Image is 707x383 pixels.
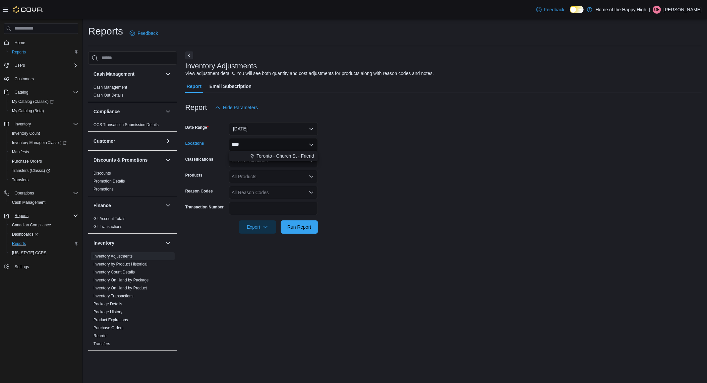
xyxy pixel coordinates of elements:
[9,221,78,229] span: Canadian Compliance
[93,262,147,267] span: Inventory by Product Historical
[164,108,172,115] button: Compliance
[12,222,51,228] span: Canadian Compliance
[596,6,646,14] p: Home of the Happy High
[185,204,224,210] label: Transaction Number
[185,189,213,194] label: Reason Codes
[12,39,28,47] a: Home
[93,71,163,77] button: Cash Management
[7,129,81,138] button: Inventory Count
[9,240,78,248] span: Reports
[15,40,25,45] span: Home
[12,241,26,246] span: Reports
[9,230,78,238] span: Dashboards
[7,157,81,166] button: Purchase Orders
[185,173,203,178] label: Products
[9,107,47,115] a: My Catalog (Beta)
[93,179,125,184] span: Promotion Details
[15,121,31,127] span: Inventory
[15,90,28,95] span: Catalog
[93,85,127,90] a: Cash Management
[9,98,78,106] span: My Catalog (Classic)
[93,216,125,221] span: GL Account Totals
[9,167,53,175] a: Transfers (Classic)
[93,122,159,127] span: OCS Transaction Submission Details
[127,27,160,40] a: Feedback
[7,239,81,248] button: Reports
[185,125,209,130] label: Date Range
[93,310,122,314] a: Package History
[12,75,78,83] span: Customers
[93,138,163,144] button: Customer
[7,198,81,207] button: Cash Management
[88,252,177,350] div: Inventory
[243,220,272,234] span: Export
[93,108,163,115] button: Compliance
[7,220,81,230] button: Canadian Compliance
[9,167,78,175] span: Transfers (Classic)
[12,189,37,197] button: Operations
[12,159,42,164] span: Purchase Orders
[9,176,78,184] span: Transfers
[93,171,111,176] a: Discounts
[12,250,46,256] span: [US_STATE] CCRS
[93,270,135,274] a: Inventory Count Details
[9,198,78,206] span: Cash Management
[164,156,172,164] button: Discounts & Promotions
[9,240,29,248] a: Reports
[12,140,67,145] span: Inventory Manager (Classic)
[93,202,111,209] h3: Finance
[13,6,43,13] img: Cova
[12,38,78,47] span: Home
[7,175,81,185] button: Transfers
[257,153,336,159] span: Toronto - Church St - Friendly Stranger
[93,293,134,299] span: Inventory Transactions
[12,88,31,96] button: Catalog
[93,93,124,98] a: Cash Out Details
[1,211,81,220] button: Reports
[9,148,31,156] a: Manifests
[12,61,28,69] button: Users
[1,38,81,47] button: Home
[88,215,177,233] div: Finance
[185,104,207,112] h3: Report
[93,108,120,115] h3: Compliance
[88,169,177,196] div: Discounts & Promotions
[12,75,36,83] a: Customers
[9,230,41,238] a: Dashboards
[12,263,31,271] a: Settings
[9,129,78,137] span: Inventory Count
[570,6,584,13] input: Dark Mode
[9,221,54,229] a: Canadian Compliance
[7,106,81,115] button: My Catalog (Beta)
[164,137,172,145] button: Customer
[93,171,111,176] span: Discounts
[281,220,318,234] button: Run Report
[15,191,34,196] span: Operations
[12,232,38,237] span: Dashboards
[309,190,314,195] button: Open list of options
[9,249,49,257] a: [US_STATE] CCRS
[9,139,78,147] span: Inventory Manager (Classic)
[287,224,311,230] span: Run Report
[93,224,122,229] a: GL Transactions
[164,70,172,78] button: Cash Management
[534,3,567,16] a: Feedback
[7,97,81,106] a: My Catalog (Classic)
[93,240,114,246] h3: Inventory
[7,138,81,147] a: Inventory Manager (Classic)
[93,286,147,290] a: Inventory On Hand by Product
[185,157,213,162] label: Classifications
[93,187,114,191] a: Promotions
[185,62,257,70] h3: Inventory Adjustments
[93,326,124,330] a: Purchase Orders
[544,6,564,13] span: Feedback
[12,212,31,220] button: Reports
[649,6,650,14] p: |
[653,6,661,14] div: Olivia Edafe
[9,139,69,147] a: Inventory Manager (Classic)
